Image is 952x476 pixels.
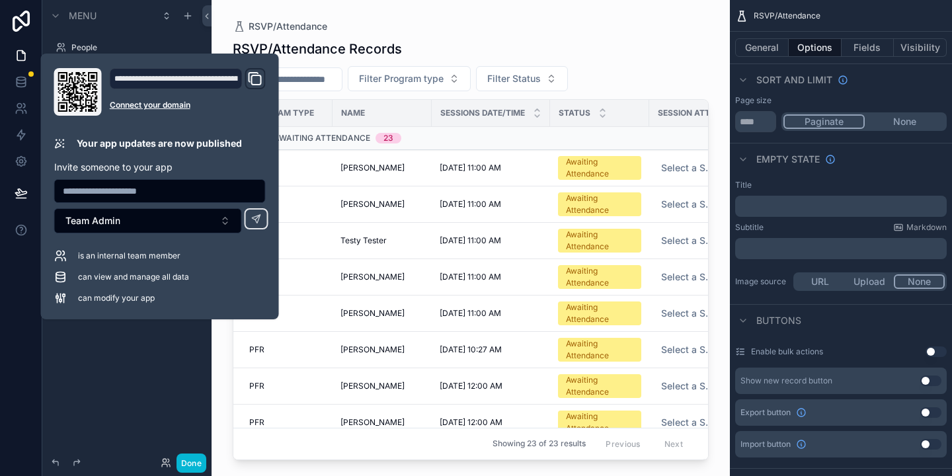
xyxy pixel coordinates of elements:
[341,108,365,118] span: Name
[340,272,405,282] span: [PERSON_NAME]
[661,343,716,356] span: Select a Session Attendance
[661,161,716,175] span: Select a Session Attendance
[661,307,716,320] span: Select a Session Attendance
[440,235,501,246] span: [DATE] 11:00 AM
[340,381,424,391] a: [PERSON_NAME]
[340,199,424,210] a: [PERSON_NAME]
[754,11,820,21] span: RSVP/Attendance
[440,272,501,282] span: [DATE] 11:00 AM
[440,308,501,319] span: [DATE] 11:00 AM
[440,108,525,118] span: Sessions Date/Time
[440,344,542,355] a: [DATE] 10:27 AM
[249,235,325,246] a: PFR
[566,301,633,325] div: Awaiting Attendance
[735,180,752,190] label: Title
[233,20,327,33] a: RSVP/Attendance
[340,235,424,246] a: Testy Tester
[651,411,742,434] button: Select Button
[65,214,120,227] span: Team Admin
[340,417,424,428] a: [PERSON_NAME]
[440,417,542,428] a: [DATE] 12:00 AM
[650,301,743,326] a: Select Button
[78,293,155,303] span: can modify your app
[650,410,743,435] a: Select Button
[651,265,742,289] button: Select Button
[651,229,742,253] button: Select Button
[740,407,791,418] span: Export button
[650,337,743,362] a: Select Button
[440,381,542,391] a: [DATE] 12:00 AM
[69,9,97,22] span: Menu
[558,338,641,362] a: Awaiting Attendance
[735,196,947,217] div: scrollable content
[78,272,189,282] span: can view and manage all data
[756,153,820,166] span: Empty state
[440,272,542,282] a: [DATE] 11:00 AM
[249,417,325,428] a: PFR
[566,338,633,362] div: Awaiting Attendance
[440,163,501,173] span: [DATE] 11:00 AM
[735,222,764,233] label: Subtitle
[651,374,742,398] button: Select Button
[476,66,568,91] button: Select Button
[340,308,405,319] span: [PERSON_NAME]
[651,338,742,362] button: Select Button
[566,192,633,216] div: Awaiting Attendance
[249,163,325,173] a: PFR
[340,199,405,210] span: [PERSON_NAME]
[274,133,370,143] span: Awaiting Attendance
[440,199,501,210] span: [DATE] 11:00 AM
[249,417,264,428] span: PFR
[658,108,734,118] span: Session Attendance
[566,374,633,398] div: Awaiting Attendance
[249,308,325,319] a: PFR
[566,411,633,434] div: Awaiting Attendance
[558,229,641,253] a: Awaiting Attendance
[661,416,716,429] span: Select a Session Attendance
[650,155,743,180] a: Select Button
[249,344,264,355] span: PFR
[249,20,327,33] span: RSVP/Attendance
[340,381,405,391] span: [PERSON_NAME]
[651,192,742,216] button: Select Button
[440,235,542,246] a: [DATE] 11:00 AM
[340,163,424,173] a: [PERSON_NAME]
[110,68,266,116] div: Domain and Custom Link
[249,199,325,210] a: PFR
[566,265,633,289] div: Awaiting Attendance
[650,374,743,399] a: Select Button
[783,114,865,129] button: Paginate
[440,344,502,355] span: [DATE] 10:27 AM
[906,222,947,233] span: Markdown
[440,417,502,428] span: [DATE] 12:00 AM
[340,344,424,355] a: [PERSON_NAME]
[250,108,314,118] span: Program type
[893,222,947,233] a: Markdown
[54,208,242,233] button: Select Button
[558,265,641,289] a: Awaiting Attendance
[71,42,201,53] label: People
[249,272,325,282] a: PFR
[661,379,716,393] span: Select a Session Attendance
[177,454,206,473] button: Done
[740,439,791,450] span: Import button
[740,376,832,386] div: Show new record button
[78,251,180,261] span: is an internal team member
[340,235,387,246] span: Testy Tester
[894,274,945,289] button: None
[558,374,641,398] a: Awaiting Attendance
[651,156,742,180] button: Select Button
[894,38,947,57] button: Visibility
[661,198,716,211] span: Select a Session Attendance
[440,163,542,173] a: [DATE] 11:00 AM
[340,417,405,428] span: [PERSON_NAME]
[650,264,743,290] a: Select Button
[650,228,743,253] a: Select Button
[54,161,266,174] p: Invite someone to your app
[756,73,832,87] span: Sort And Limit
[651,301,742,325] button: Select Button
[661,234,716,247] span: Select a Session Attendance
[249,344,325,355] a: PFR
[751,346,823,357] label: Enable bulk actions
